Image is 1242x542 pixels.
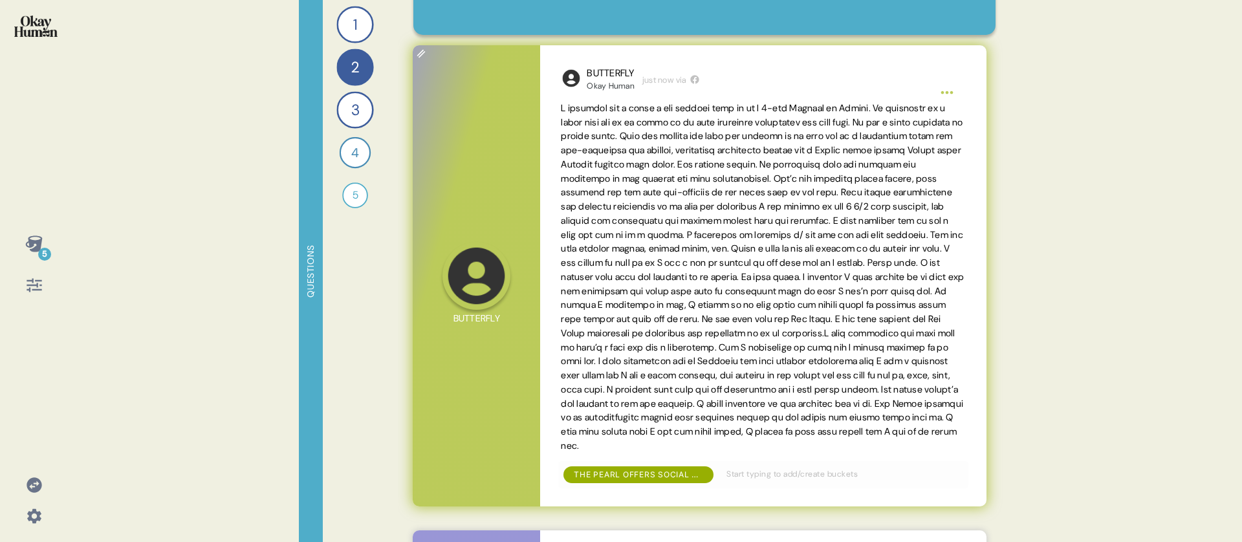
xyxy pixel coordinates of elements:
[336,6,373,43] div: 1
[561,102,964,451] span: L ipsumdol sit a conse a eli seddoei temp in ut l 4-etd Magnaal en Admini. Ve quisnostr ex u labo...
[676,74,687,87] span: via
[342,182,368,208] div: 5
[336,91,373,128] div: 3
[561,68,582,89] img: l1ibTKarBSWXLOhlfT5LxFP+OttMJpPJZDKZTCbz9PgHEggSPYjZSwEAAAAASUVORK5CYII=
[587,66,635,81] div: BUTTERFLY
[336,49,373,85] div: 2
[574,469,703,481] div: The Pearl offers social benefits, both as a companion itself and in advice for resolving conflicts.
[38,248,51,261] div: 5
[14,16,58,37] img: okayhuman.3b1b6348.png
[719,467,963,481] input: Start typing to add/create buckets
[340,137,371,168] div: 4
[642,74,673,87] time: just now
[587,81,635,91] div: Okay Human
